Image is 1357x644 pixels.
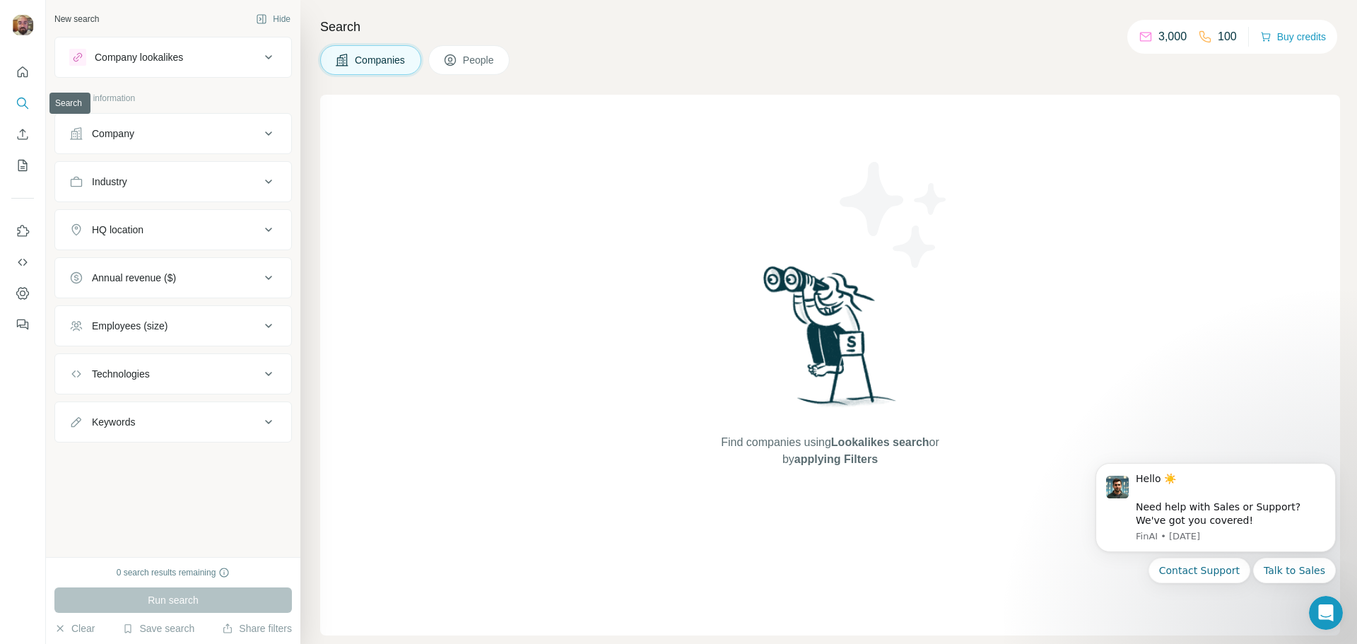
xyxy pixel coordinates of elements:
p: 3,000 [1158,28,1187,45]
button: Industry [55,165,291,199]
div: New search [54,13,99,25]
button: Search [11,90,34,116]
button: Company [55,117,291,151]
img: Surfe Illustration - Stars [830,151,958,279]
button: Share filters [222,621,292,636]
button: Use Surfe API [11,250,34,275]
button: Company lookalikes [55,40,291,74]
button: Use Surfe on LinkedIn [11,218,34,244]
div: Industry [92,175,127,189]
div: Company [92,127,134,141]
button: Employees (size) [55,309,291,343]
span: Companies [355,53,406,67]
div: HQ location [92,223,143,237]
button: Clear [54,621,95,636]
button: Hide [246,8,300,30]
div: Keywords [92,415,135,429]
img: Avatar [11,14,34,37]
div: Annual revenue ($) [92,271,176,285]
button: Annual revenue ($) [55,261,291,295]
div: Company lookalikes [95,50,183,64]
button: My lists [11,153,34,178]
span: People [463,53,495,67]
iframe: Intercom notifications message [1074,445,1357,637]
button: Buy credits [1260,27,1326,47]
div: Technologies [92,367,150,381]
p: Company information [54,92,292,105]
div: 0 search results remaining [117,566,230,579]
button: Quick start [11,59,34,85]
span: Find companies using or by [717,434,943,468]
button: Feedback [11,312,34,337]
button: Dashboard [11,281,34,306]
button: Technologies [55,357,291,391]
button: Enrich CSV [11,122,34,147]
h4: Search [320,17,1340,37]
span: Lookalikes search [831,436,929,448]
p: 100 [1218,28,1237,45]
iframe: Intercom live chat [1309,596,1343,630]
div: Employees (size) [92,319,168,333]
button: HQ location [55,213,291,247]
button: Keywords [55,405,291,439]
span: applying Filters [794,453,878,465]
button: Save search [122,621,194,636]
img: Surfe Illustration - Woman searching with binoculars [757,262,904,420]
